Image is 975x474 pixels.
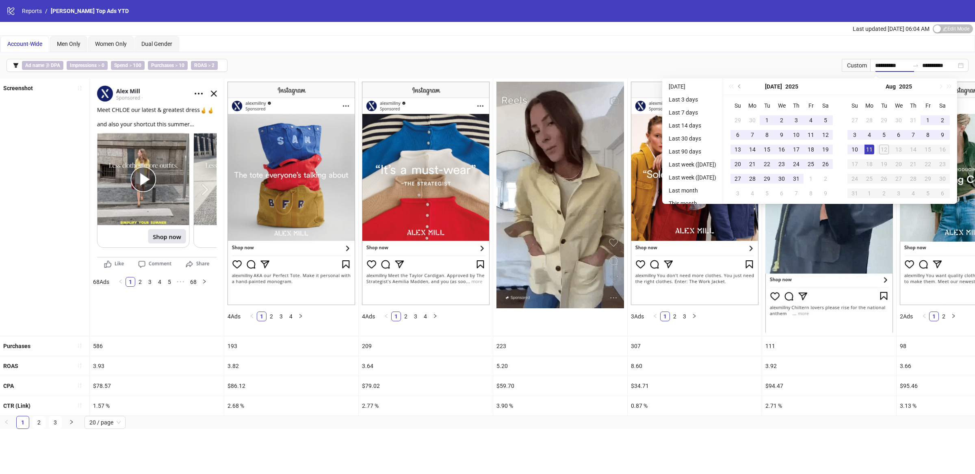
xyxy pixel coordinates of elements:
[923,115,933,125] div: 1
[165,277,174,287] li: 5
[906,186,921,201] td: 2025-09-04
[821,130,830,140] div: 12
[760,128,774,142] td: 2025-07-08
[894,145,903,154] div: 13
[906,98,921,113] th: Th
[949,312,958,321] li: Next Page
[17,416,29,429] a: 1
[496,82,624,308] img: Screenshot 120216391465330579
[148,61,188,70] span: >
[806,145,816,154] div: 18
[879,174,889,184] div: 26
[912,62,919,69] span: to
[906,171,921,186] td: 2025-08-28
[665,173,719,182] li: Last week ([DATE])
[199,277,209,287] button: right
[789,98,804,113] th: Th
[145,277,155,287] li: 3
[135,277,145,287] li: 2
[908,145,918,154] div: 14
[791,115,801,125] div: 3
[411,312,420,321] li: 3
[689,312,699,321] li: Next Page
[938,159,947,169] div: 23
[850,145,860,154] div: 10
[939,312,949,321] li: 2
[862,128,877,142] td: 2025-08-04
[733,188,743,198] div: 3
[362,82,490,305] img: Screenshot 120222207259750579
[730,98,745,113] th: Su
[760,157,774,171] td: 2025-07-22
[199,277,209,287] li: Next Page
[818,157,833,171] td: 2025-07-26
[267,312,276,321] a: 2
[862,171,877,186] td: 2025-08-25
[194,63,207,68] b: ROAS
[188,277,199,286] a: 68
[6,59,227,72] button: Ad name ∌ DPAImpressions > 0Spend > 100Purchases > 10ROAS > 2
[777,145,786,154] div: 16
[847,142,862,157] td: 2025-08-10
[420,312,430,321] li: 4
[847,171,862,186] td: 2025-08-24
[7,41,42,47] span: Account-Wide
[923,159,933,169] div: 22
[151,63,174,68] b: Purchases
[760,171,774,186] td: 2025-07-29
[821,115,830,125] div: 5
[789,157,804,171] td: 2025-07-24
[653,314,658,318] span: left
[864,145,874,154] div: 11
[774,171,789,186] td: 2025-07-30
[249,314,254,318] span: left
[879,145,889,154] div: 12
[935,113,950,128] td: 2025-08-02
[745,113,760,128] td: 2025-06-30
[891,186,906,201] td: 2025-09-03
[401,312,410,321] a: 2
[908,174,918,184] div: 28
[77,383,82,388] span: sort-ascending
[850,130,860,140] div: 3
[133,63,141,68] b: 100
[804,171,818,186] td: 2025-08-01
[938,130,947,140] div: 9
[806,115,816,125] div: 4
[670,312,680,321] li: 2
[155,277,165,287] li: 4
[20,6,43,15] a: Reports
[774,157,789,171] td: 2025-07-23
[774,142,789,157] td: 2025-07-16
[65,416,78,429] li: Next Page
[3,85,33,91] b: Screenshot
[774,113,789,128] td: 2025-07-02
[879,130,889,140] div: 5
[51,63,60,68] b: DPA
[804,128,818,142] td: 2025-07-11
[67,61,108,70] span: >
[922,314,927,318] span: left
[891,98,906,113] th: We
[804,142,818,157] td: 2025-07-18
[631,82,758,305] img: Screenshot 120213706503810579
[392,312,401,321] a: 1
[762,188,772,198] div: 5
[935,128,950,142] td: 2025-08-09
[818,113,833,128] td: 2025-07-05
[77,85,82,91] span: sort-ascending
[821,145,830,154] div: 19
[296,312,305,321] li: Next Page
[179,63,184,68] b: 10
[818,142,833,157] td: 2025-07-19
[22,61,63,70] span: ∌
[733,159,743,169] div: 20
[891,157,906,171] td: 2025-08-20
[821,159,830,169] div: 26
[806,159,816,169] div: 25
[391,312,401,321] li: 1
[906,113,921,128] td: 2025-07-31
[747,115,757,125] div: 30
[227,82,355,305] img: Screenshot 120227049410960085
[921,142,935,157] td: 2025-08-15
